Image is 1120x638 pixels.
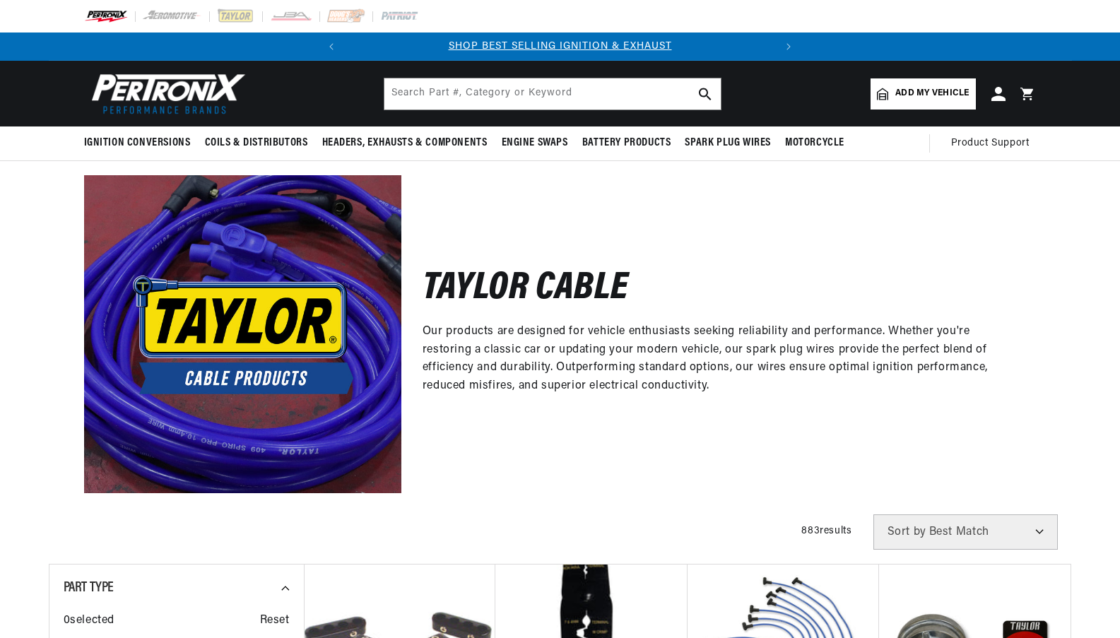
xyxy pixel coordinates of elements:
[384,78,721,110] input: Search Part #, Category or Keyword
[198,126,315,160] summary: Coils & Distributors
[690,78,721,110] button: search button
[575,126,678,160] summary: Battery Products
[64,612,114,630] span: 0 selected
[951,136,1030,151] span: Product Support
[582,136,671,150] span: Battery Products
[423,323,1015,395] p: Our products are designed for vehicle enthusiasts seeking reliability and performance. Whether yo...
[84,175,401,492] img: Taylor Cable
[322,136,488,150] span: Headers, Exhausts & Components
[49,33,1072,61] slideshow-component: Translation missing: en.sections.announcements.announcement_bar
[778,126,851,160] summary: Motorcycle
[84,136,191,150] span: Ignition Conversions
[84,126,198,160] summary: Ignition Conversions
[346,39,774,54] div: Announcement
[785,136,844,150] span: Motorcycle
[951,126,1037,160] summary: Product Support
[449,41,672,52] a: SHOP BEST SELLING IGNITION & EXHAUST
[205,136,308,150] span: Coils & Distributors
[888,526,926,538] span: Sort by
[895,87,969,100] span: Add my vehicle
[678,126,778,160] summary: Spark Plug Wires
[315,126,495,160] summary: Headers, Exhausts & Components
[64,581,114,595] span: Part Type
[774,33,803,61] button: Translation missing: en.sections.announcements.next_announcement
[873,514,1058,550] select: Sort by
[871,78,975,110] a: Add my vehicle
[84,69,247,118] img: Pertronix
[495,126,575,160] summary: Engine Swaps
[685,136,771,150] span: Spark Plug Wires
[423,273,629,306] h2: Taylor Cable
[346,39,774,54] div: 1 of 2
[317,33,346,61] button: Translation missing: en.sections.announcements.previous_announcement
[260,612,290,630] span: Reset
[801,526,851,536] span: 883 results
[502,136,568,150] span: Engine Swaps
